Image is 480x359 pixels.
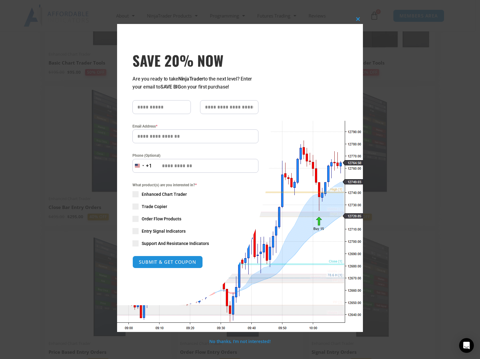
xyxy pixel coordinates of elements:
button: SUBMIT & GET COUPON [132,256,203,268]
label: Email Address [132,123,258,129]
span: Support And Resistance Indicators [142,240,209,247]
span: What product(s) are you interested in? [132,182,258,188]
label: Order Flow Products [132,216,258,222]
label: Trade Copier [132,203,258,210]
label: Entry Signal Indicators [132,228,258,234]
button: Selected country [132,159,152,173]
strong: SAVE BIG [160,84,181,90]
div: Open Intercom Messenger [459,338,474,353]
label: Phone (Optional) [132,152,258,159]
a: No thanks, I’m not interested! [209,338,270,344]
label: Support And Resistance Indicators [132,240,258,247]
span: Trade Copier [142,203,167,210]
p: Are you ready to take to the next level? Enter your email to on your first purchase! [132,75,258,91]
span: SAVE 20% NOW [132,52,258,69]
span: Order Flow Products [142,216,181,222]
div: +1 [146,162,152,170]
span: Entry Signal Indicators [142,228,186,234]
span: Enhanced Chart Trader [142,191,187,197]
label: Enhanced Chart Trader [132,191,258,197]
strong: NinjaTrader [178,76,203,82]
